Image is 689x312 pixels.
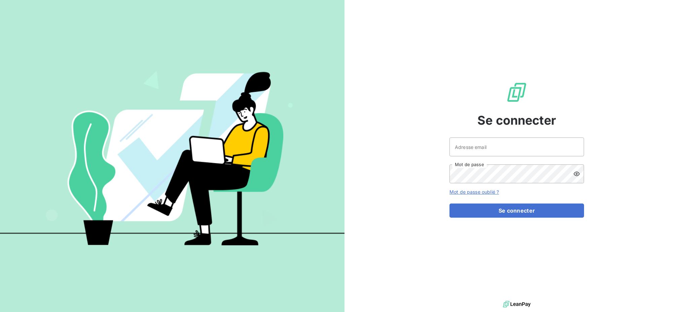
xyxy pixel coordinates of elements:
a: Mot de passe oublié ? [449,189,499,195]
span: Se connecter [477,111,556,129]
button: Se connecter [449,204,584,218]
img: logo [503,299,531,309]
input: placeholder [449,137,584,156]
img: Logo LeanPay [506,82,528,103]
